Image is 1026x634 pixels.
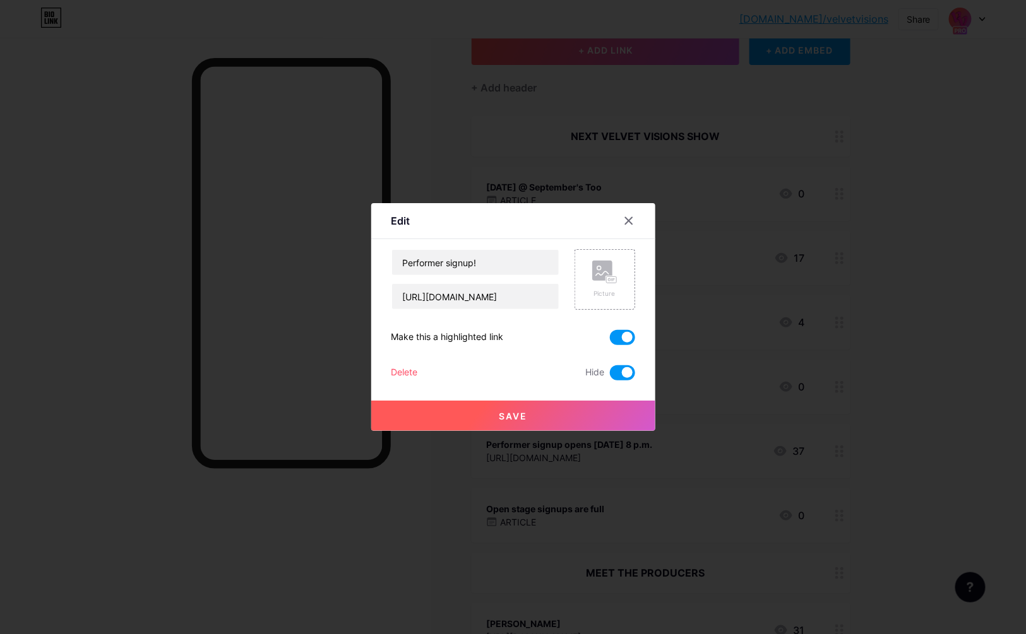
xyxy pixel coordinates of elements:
[499,411,527,421] span: Save
[391,365,418,380] div: Delete
[586,365,605,380] span: Hide
[392,284,559,309] input: URL
[391,213,410,228] div: Edit
[592,289,617,298] div: Picture
[371,401,655,431] button: Save
[392,250,559,275] input: Title
[391,330,504,345] div: Make this a highlighted link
